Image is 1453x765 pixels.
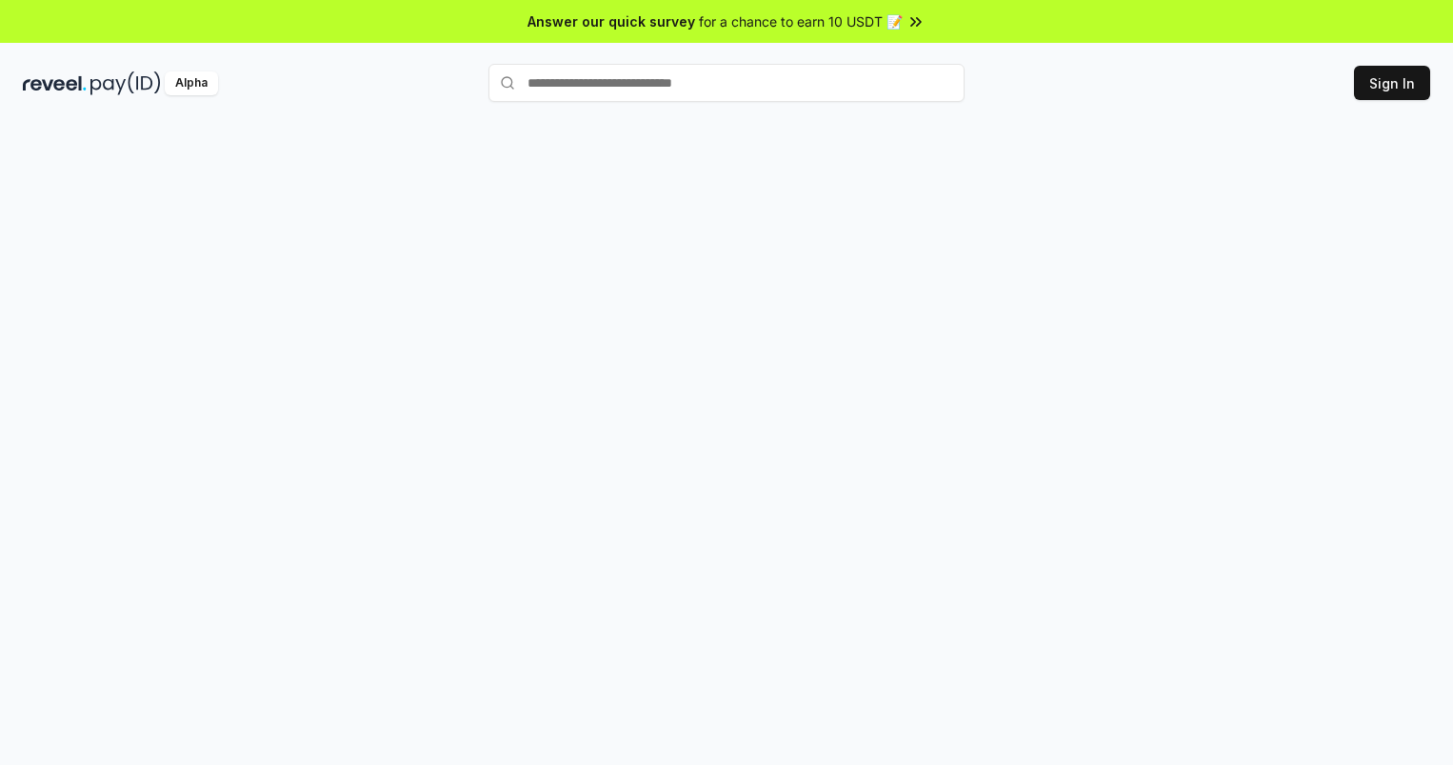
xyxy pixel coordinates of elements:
img: pay_id [90,71,161,95]
div: Alpha [165,71,218,95]
button: Sign In [1354,66,1430,100]
img: reveel_dark [23,71,87,95]
span: for a chance to earn 10 USDT 📝 [699,11,903,31]
span: Answer our quick survey [527,11,695,31]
